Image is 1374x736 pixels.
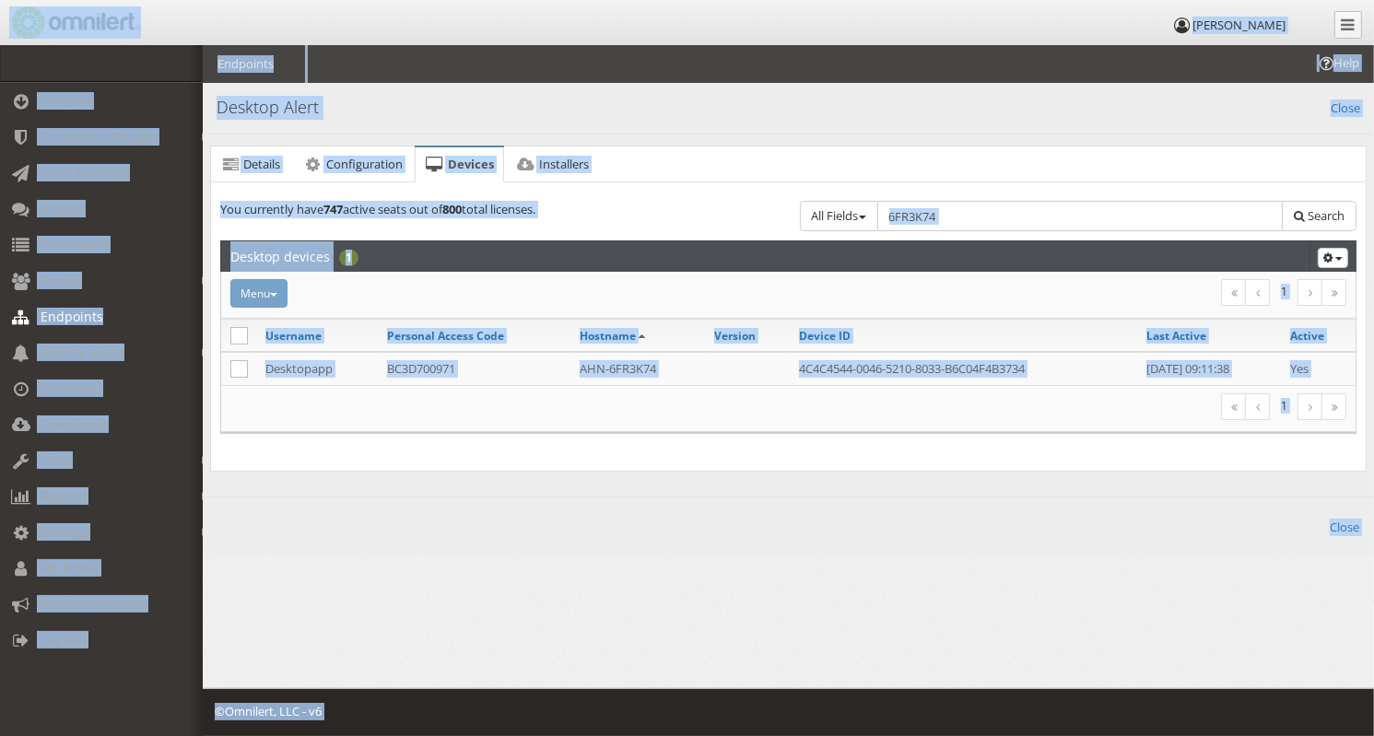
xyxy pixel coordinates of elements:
a: Version [714,328,756,344]
a: Personal Access Code [387,328,504,344]
li: 1 [1270,393,1298,418]
span: Priority Alerts [41,344,124,361]
a: Omnilert Website [225,703,274,719]
a: Hostname [580,328,636,344]
span: [PERSON_NAME] [1192,17,1286,33]
td: BC3D700971 [378,352,570,385]
a: Omnilert Website [9,6,170,39]
a: Close [1330,515,1359,536]
a: Close [1331,96,1360,117]
span: Search [1308,207,1345,224]
a: Active [1290,328,1324,344]
span: Tools [41,451,73,469]
img: Omnilert [9,6,141,39]
a: First [1221,393,1246,420]
div: You currently have active seats out of total licenses. [220,192,777,218]
h2: Desktop devices [230,241,330,271]
a: Next [1298,393,1322,420]
span: Platform Updates [41,595,148,613]
button: All Fields [800,201,878,231]
td: 4C4C4544-0046-5210-8033-B6C04F4B3734 [790,352,1136,385]
td: Desktopapp [256,352,378,385]
a: Collapse Menu [1334,11,1362,39]
a: Last Active [1146,328,1206,344]
a: Configuration [292,146,412,183]
span: © , LLC - v6 [215,703,322,719]
span: Help [41,13,79,29]
span: Engage [41,200,86,217]
span: People [41,272,82,289]
span: Configuration [326,156,403,172]
span: Help [1317,54,1359,72]
span: Endpoints [41,308,103,325]
a: Details [211,146,290,183]
span: Installers [539,156,589,172]
span: Log Out [41,631,88,648]
li: 1 [1270,279,1298,304]
span: My Profile [41,559,101,577]
span: Settings [41,523,90,541]
a: First [1221,279,1246,306]
span: Reports [41,487,88,505]
a: Devices [415,147,504,183]
a: Last [1321,393,1346,420]
span: Send Message [41,164,130,181]
td: Yes [1281,352,1356,385]
span: Downloads [41,415,109,433]
div: 1 [339,250,358,266]
button: Search [1282,201,1356,231]
span: Scenarios Manager [41,128,159,146]
a: Username [265,328,322,344]
span: Procedures [41,236,111,253]
li: Endpoints [217,55,274,73]
a: Previous [1245,393,1270,420]
strong: 800 [442,201,462,217]
a: Device ID [799,328,851,344]
td: [DATE] 09:11:38 [1137,352,1281,385]
span: Details [243,156,280,172]
h4: Desktop Alert [217,96,1360,120]
a: Installers [506,146,599,183]
a: Previous [1245,279,1270,306]
strong: 747 [323,201,343,217]
span: Timeline [41,92,94,110]
a: Last [1321,279,1346,306]
td: AHN-6FR3K74 [570,352,705,385]
span: Devices [448,156,494,172]
a: Next [1298,279,1322,306]
span: Scheduler [41,380,103,397]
